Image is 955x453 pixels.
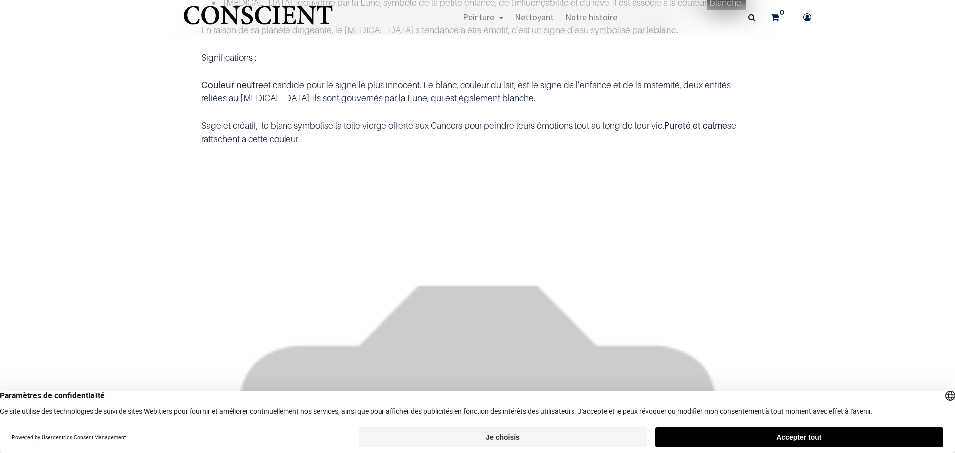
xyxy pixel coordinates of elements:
p: et candide pour le signe le plus innocent. Le blanc, couleur du lait, est le signe de l’enfance e... [201,78,754,105]
span: Peinture [463,11,494,23]
span: Nettoyant [515,11,554,23]
sup: 0 [777,7,787,17]
b: blanc. [654,25,678,35]
p: Sage et créatif, le blanc symbolise la toile vierge offerte aux Cancers pour peindre leurs émotio... [201,119,754,146]
b: Couleur neutre [201,80,263,90]
p: Significations : [201,51,754,64]
span: Notre histoire [565,11,617,23]
b: Pureté et calme [664,120,727,131]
